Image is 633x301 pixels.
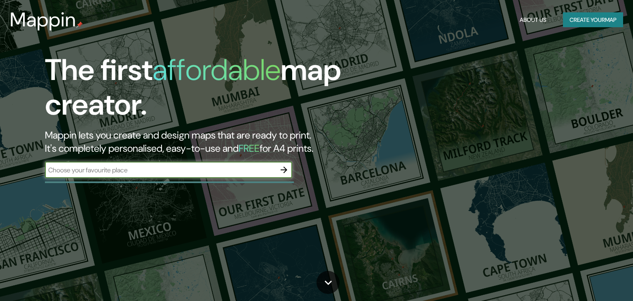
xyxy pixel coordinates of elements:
[516,12,550,28] button: About Us
[45,53,361,129] h1: The first map creator.
[152,51,281,89] h1: affordable
[76,21,83,28] img: mappin-pin
[563,12,623,28] button: Create yourmap
[45,129,361,155] h2: Mappin lets you create and design maps that are ready to print. It's completely personalised, eas...
[10,8,76,31] h3: Mappin
[45,165,276,175] input: Choose your favourite place
[239,142,260,155] h5: FREE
